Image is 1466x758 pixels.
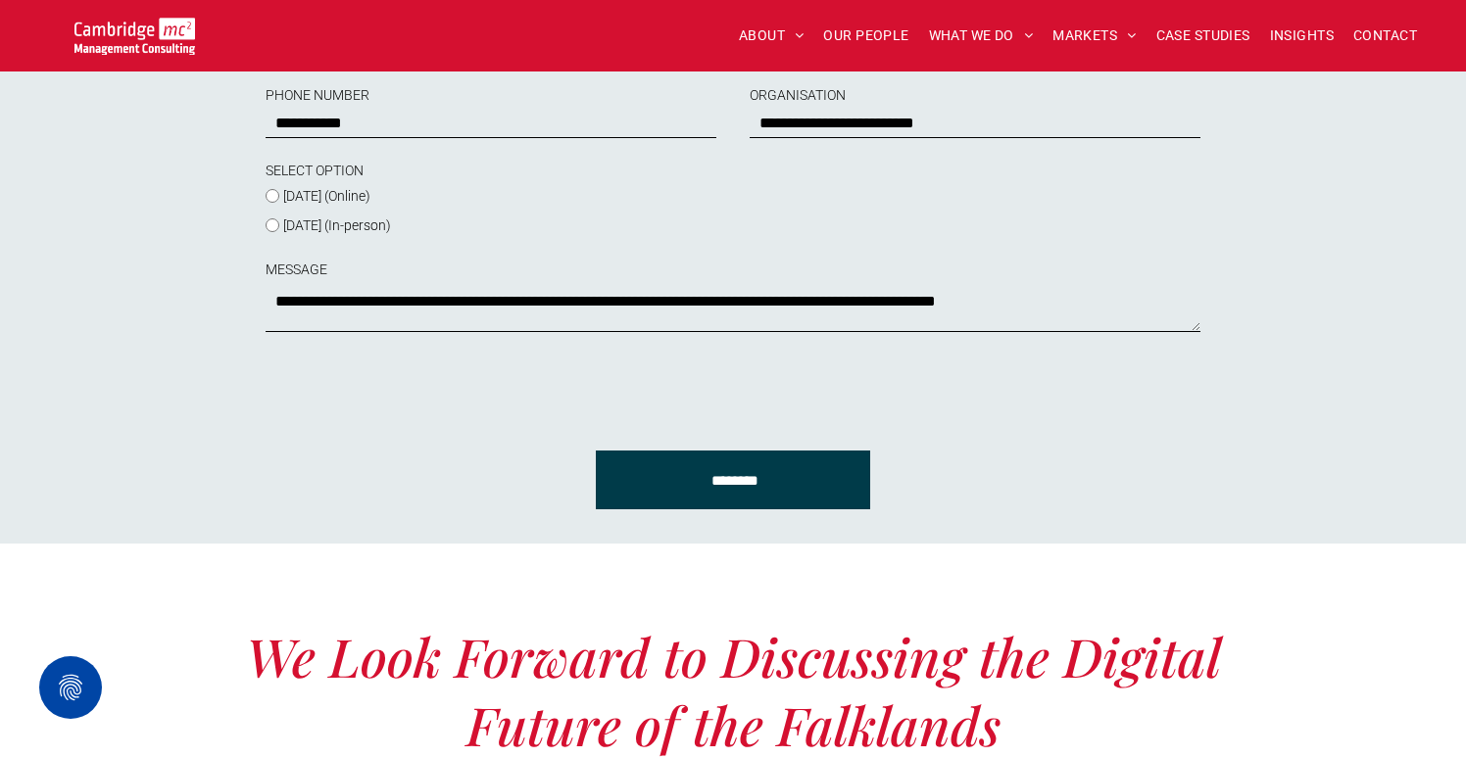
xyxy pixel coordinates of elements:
[1260,21,1344,51] a: INSIGHTS
[266,189,279,203] input: [DATE] (Online)
[266,218,279,232] input: [DATE] (In-person)
[813,21,918,51] a: OUR PEOPLE
[1043,21,1146,51] a: MARKETS
[283,217,391,233] span: [DATE] (In-person)
[266,161,556,181] label: SELECT OPTION
[729,21,814,51] a: ABOUT
[266,355,563,431] iframe: reCAPTCHA
[266,260,1200,280] label: MESSAGE
[919,21,1044,51] a: WHAT WE DO
[1147,21,1260,51] a: CASE STUDIES
[266,85,716,106] label: PHONE NUMBER
[750,85,1200,106] label: ORGANISATION
[283,188,370,204] span: [DATE] (Online)
[1344,21,1427,51] a: CONTACT
[74,18,195,55] img: Go to Homepage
